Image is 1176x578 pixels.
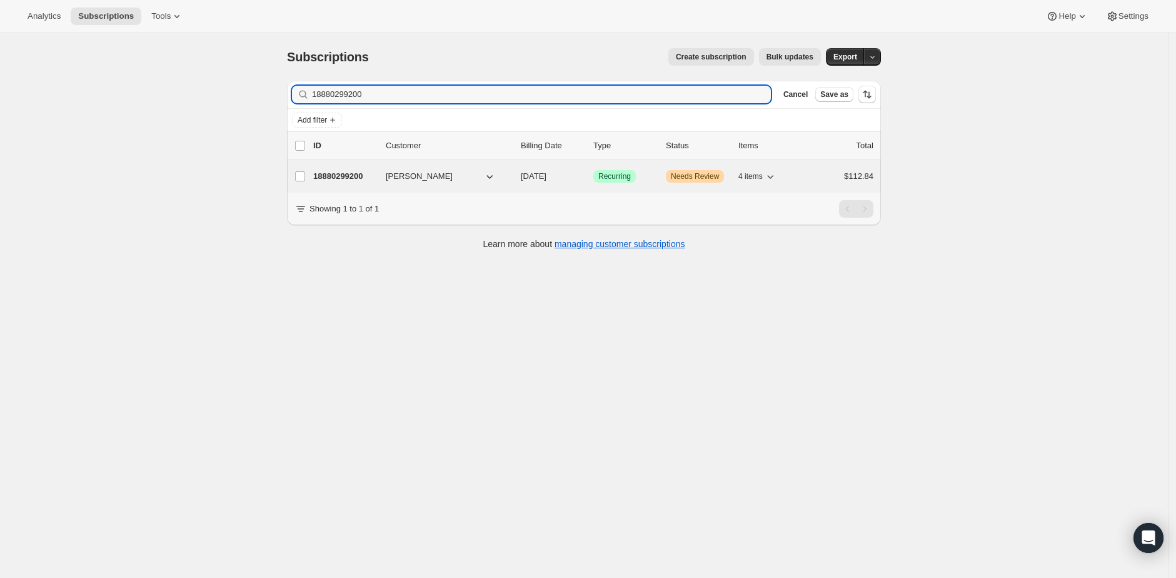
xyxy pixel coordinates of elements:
button: Tools [144,8,191,25]
p: 18880299200 [313,170,376,183]
p: Status [666,139,728,152]
span: Subscriptions [287,50,369,64]
button: Subscriptions [71,8,141,25]
a: managing customer subscriptions [555,239,685,249]
button: 4 items [738,168,776,185]
p: ID [313,139,376,152]
span: Tools [151,11,171,21]
button: Analytics [20,8,68,25]
button: Settings [1098,8,1156,25]
input: Filter subscribers [312,86,771,103]
button: Help [1038,8,1095,25]
span: Cancel [783,89,808,99]
button: Sort the results [858,86,876,103]
span: 4 items [738,171,763,181]
button: [PERSON_NAME] [378,166,503,186]
span: Subscriptions [78,11,134,21]
p: Customer [386,139,511,152]
p: Showing 1 to 1 of 1 [309,203,379,215]
span: Export [833,52,857,62]
div: Type [593,139,656,152]
span: Analytics [28,11,61,21]
span: [DATE] [521,171,546,181]
span: Settings [1118,11,1148,21]
p: Billing Date [521,139,583,152]
button: Create subscription [668,48,754,66]
span: Create subscription [676,52,746,62]
span: Bulk updates [766,52,813,62]
div: Open Intercom Messenger [1133,523,1163,553]
button: Export [826,48,865,66]
div: IDCustomerBilling DateTypeStatusItemsTotal [313,139,873,152]
div: Items [738,139,801,152]
span: Needs Review [671,171,719,181]
button: Cancel [778,87,813,102]
span: Save as [820,89,848,99]
div: 18880299200[PERSON_NAME][DATE]SuccessRecurringWarningNeeds Review4 items$112.84 [313,168,873,185]
button: Add filter [292,113,342,128]
span: $112.84 [844,171,873,181]
button: Save as [815,87,853,102]
span: [PERSON_NAME] [386,170,453,183]
p: Learn more about [483,238,685,250]
button: Bulk updates [759,48,821,66]
span: Add filter [298,115,327,125]
span: Recurring [598,171,631,181]
nav: Pagination [839,200,873,218]
span: Help [1058,11,1075,21]
p: Total [857,139,873,152]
